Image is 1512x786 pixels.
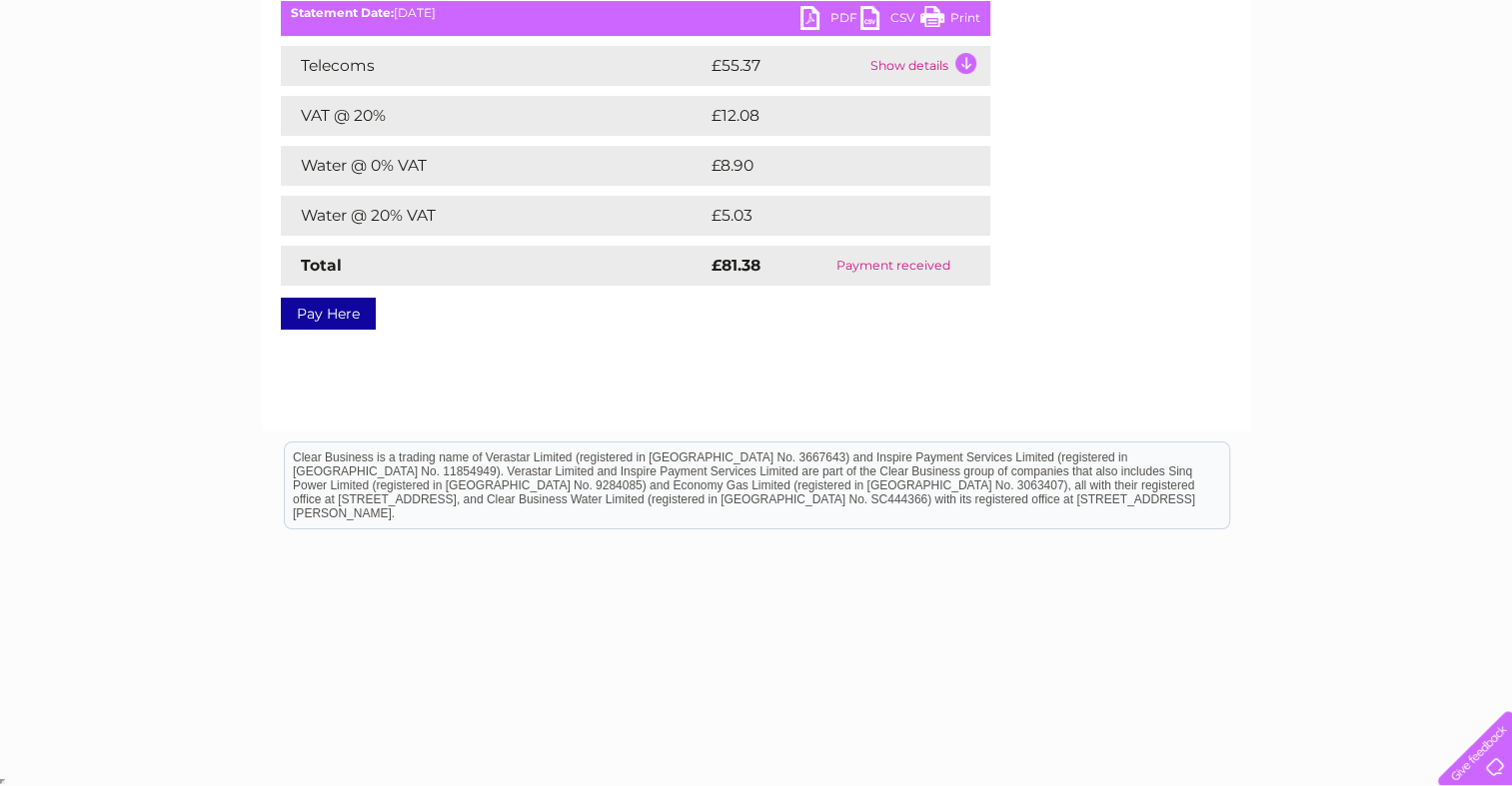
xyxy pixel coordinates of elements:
td: Show details [865,46,990,86]
a: PDF [800,6,860,35]
a: Pay Here [281,298,376,330]
b: Statement Date: [291,5,394,20]
a: Print [920,6,980,35]
td: £5.03 [707,196,943,236]
img: logo.png [53,52,155,113]
a: Telecoms [1266,85,1326,100]
a: 0333 014 3131 [1135,10,1273,35]
td: Water @ 0% VAT [281,146,707,186]
a: Water [1160,85,1198,100]
div: Clear Business is a trading name of Verastar Limited (registered in [GEOGRAPHIC_DATA] No. 3667643... [285,11,1229,97]
td: Water @ 20% VAT [281,196,707,236]
strong: £81.38 [712,256,760,275]
a: Contact [1379,85,1428,100]
td: Payment received [797,246,989,286]
td: £8.90 [707,146,944,186]
td: £12.08 [707,96,948,136]
a: CSV [860,6,920,35]
td: VAT @ 20% [281,96,707,136]
td: Telecoms [281,46,707,86]
div: [DATE] [281,6,990,20]
a: Energy [1210,85,1254,100]
a: Blog [1338,85,1367,100]
td: £55.37 [707,46,865,86]
a: Log out [1446,85,1493,100]
strong: Total [301,256,342,275]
